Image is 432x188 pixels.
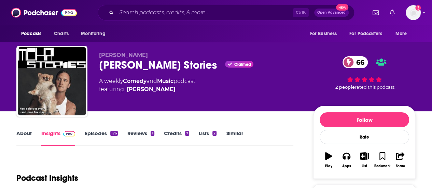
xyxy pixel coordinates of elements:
[345,27,392,40] button: open menu
[99,52,148,58] span: [PERSON_NAME]
[54,29,69,39] span: Charts
[199,130,217,146] a: Lists2
[317,11,346,14] span: Open Advanced
[123,78,147,84] a: Comedy
[373,148,391,172] button: Bookmark
[164,130,189,146] a: Credits7
[99,77,195,93] div: A weekly podcast
[212,131,217,136] div: 2
[185,131,189,136] div: 7
[127,85,176,93] a: Jay Mohr
[406,5,421,20] img: User Profile
[320,148,337,172] button: Play
[314,9,349,17] button: Open AdvancedNew
[11,6,77,19] img: Podchaser - Follow, Share and Rate Podcasts
[151,131,154,136] div: 1
[355,85,394,90] span: rated this podcast
[320,130,409,144] div: Rate
[415,5,421,11] svg: Add a profile image
[325,164,332,168] div: Play
[305,27,345,40] button: open menu
[18,47,86,115] img: Mohr Stories
[21,29,41,39] span: Podcasts
[313,52,416,94] div: 66 2 peoplerated this podcast
[391,148,409,172] button: Share
[349,29,382,39] span: For Podcasters
[391,27,416,40] button: open menu
[336,4,348,11] span: New
[343,56,368,68] a: 66
[362,164,367,168] div: List
[16,173,78,183] h1: Podcast Insights
[76,27,114,40] button: open menu
[370,7,381,18] a: Show notifications dropdown
[337,148,355,172] button: Apps
[356,148,373,172] button: List
[157,78,173,84] a: Music
[374,164,390,168] div: Bookmark
[98,5,354,20] div: Search podcasts, credits, & more...
[342,164,351,168] div: Apps
[335,85,355,90] span: 2 people
[127,130,154,146] a: Reviews1
[110,131,118,136] div: 176
[293,8,309,17] span: Ctrl K
[16,130,32,146] a: About
[99,85,195,93] span: featuring
[395,164,405,168] div: Share
[85,130,118,146] a: Episodes176
[116,7,293,18] input: Search podcasts, credits, & more...
[41,130,75,146] a: InsightsPodchaser Pro
[63,131,75,136] img: Podchaser Pro
[147,78,157,84] span: and
[406,5,421,20] button: Show profile menu
[320,112,409,127] button: Follow
[310,29,337,39] span: For Business
[234,63,251,66] span: Claimed
[81,29,105,39] span: Monitoring
[387,7,398,18] a: Show notifications dropdown
[50,27,73,40] a: Charts
[226,130,243,146] a: Similar
[395,29,407,39] span: More
[406,5,421,20] span: Logged in as RebRoz5
[16,27,50,40] button: open menu
[349,56,368,68] span: 66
